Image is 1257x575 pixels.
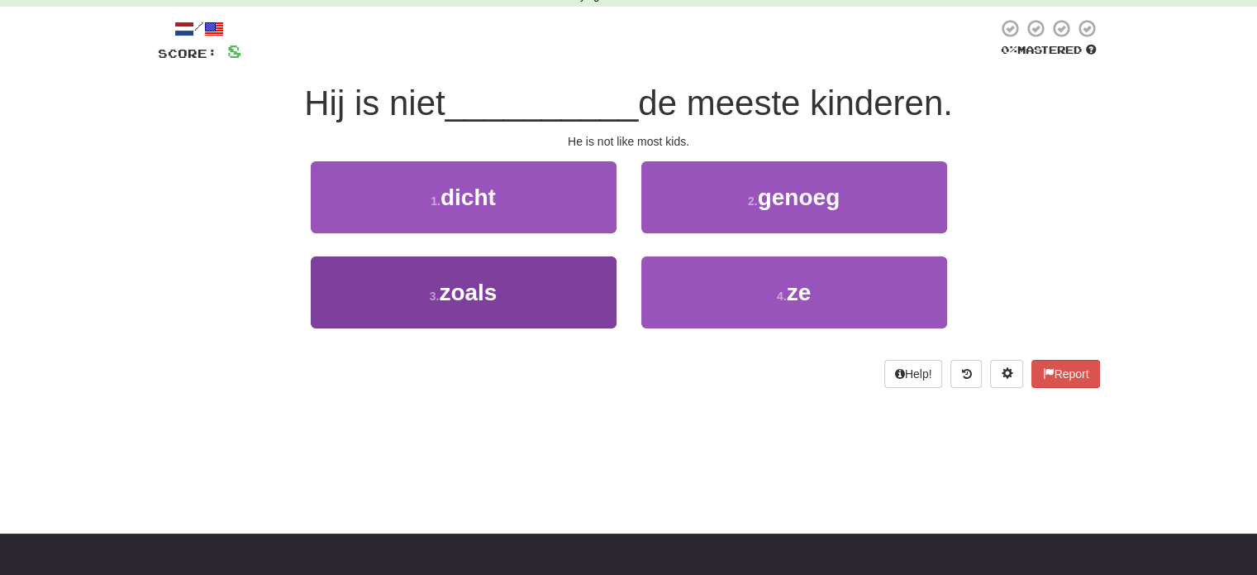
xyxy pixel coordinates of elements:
[638,84,953,122] span: de meeste kinderen.
[641,256,947,328] button: 4.ze
[1001,43,1017,56] span: 0 %
[445,84,639,122] span: __________
[431,194,440,208] small: 1 .
[748,194,758,208] small: 2 .
[440,184,496,210] span: dicht
[777,290,787,303] small: 4 .
[304,84,445,122] span: Hij is niet
[758,184,840,210] span: genoeg
[641,161,947,233] button: 2.genoeg
[950,360,982,388] button: Round history (alt+y)
[439,280,497,305] span: zoals
[311,161,617,233] button: 1.dicht
[158,18,241,39] div: /
[430,290,440,303] small: 3 .
[1031,360,1099,388] button: Report
[787,280,812,305] span: ze
[158,46,217,60] span: Score:
[227,41,241,61] span: 8
[998,43,1100,58] div: Mastered
[311,256,617,328] button: 3.zoals
[158,133,1100,150] div: He is not like most kids.
[884,360,943,388] button: Help!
